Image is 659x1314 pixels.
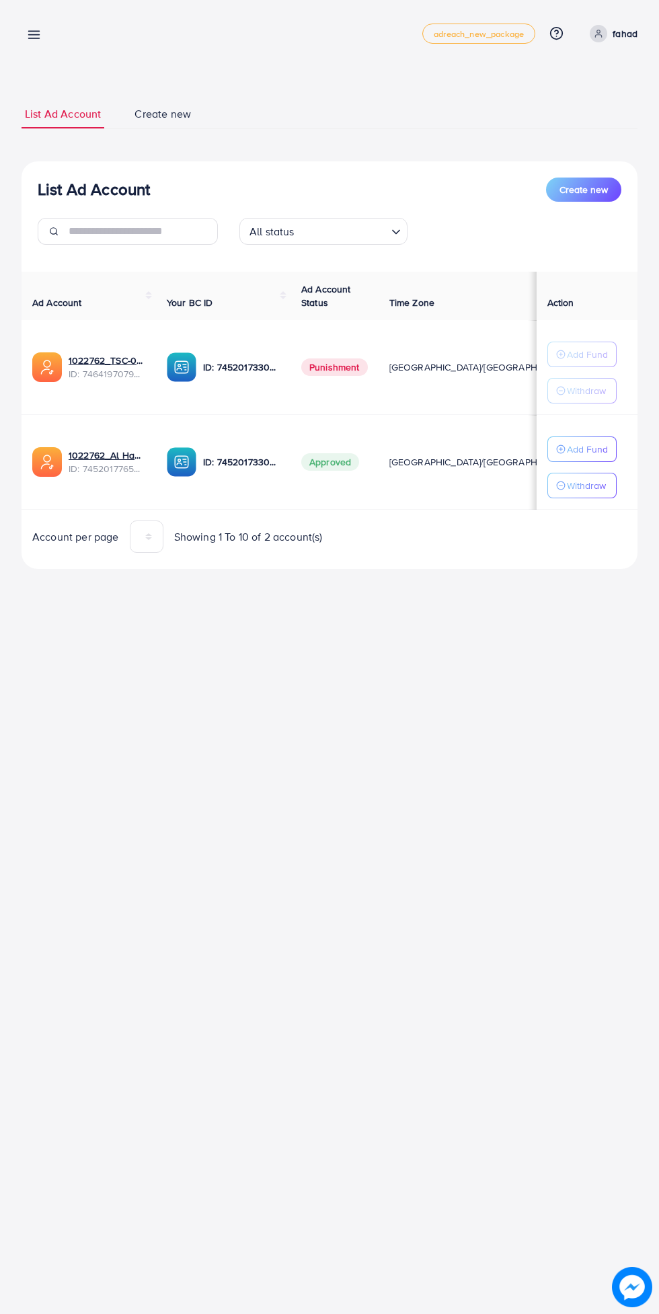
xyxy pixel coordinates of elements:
span: Time Zone [389,296,434,309]
span: Action [547,296,574,309]
p: ID: 7452017330445533200 [203,454,280,470]
div: <span class='underline'>1022762_Al Hamd Traders_1735058097282</span></br>7452017765898354704 [69,449,145,476]
button: Add Fund [547,436,617,462]
a: 1022762_Al Hamd Traders_1735058097282 [69,449,145,462]
span: Ad Account [32,296,82,309]
span: ID: 7452017765898354704 [69,462,145,475]
img: ic-ba-acc.ded83a64.svg [167,447,196,477]
p: ID: 7452017330445533200 [203,359,280,375]
span: ID: 7464197079427137537 [69,367,145,381]
img: ic-ba-acc.ded83a64.svg [167,352,196,382]
span: Your BC ID [167,296,213,309]
a: 1022762_TSC-01_1737893822201 [69,354,145,367]
a: fahad [584,25,637,42]
button: Withdraw [547,378,617,403]
div: <span class='underline'>1022762_TSC-01_1737893822201</span></br>7464197079427137537 [69,354,145,381]
span: Account per page [32,529,119,545]
a: adreach_new_package [422,24,535,44]
span: [GEOGRAPHIC_DATA]/[GEOGRAPHIC_DATA] [389,360,576,374]
span: Create new [134,106,191,122]
span: adreach_new_package [434,30,524,38]
p: Add Fund [567,346,608,362]
span: Showing 1 To 10 of 2 account(s) [174,529,323,545]
span: All status [247,222,297,241]
div: Search for option [239,218,408,245]
img: image [612,1267,652,1307]
input: Search for option [299,219,386,241]
span: [GEOGRAPHIC_DATA]/[GEOGRAPHIC_DATA] [389,455,576,469]
img: ic-ads-acc.e4c84228.svg [32,447,62,477]
img: ic-ads-acc.e4c84228.svg [32,352,62,382]
p: Withdraw [567,383,606,399]
span: Approved [301,453,359,471]
span: List Ad Account [25,106,101,122]
button: Add Fund [547,342,617,367]
span: Create new [559,183,608,196]
span: Ad Account Status [301,282,351,309]
button: Withdraw [547,473,617,498]
button: Create new [546,178,621,202]
span: Punishment [301,358,368,376]
p: Withdraw [567,477,606,494]
p: Add Fund [567,441,608,457]
h3: List Ad Account [38,180,150,199]
p: fahad [613,26,637,42]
